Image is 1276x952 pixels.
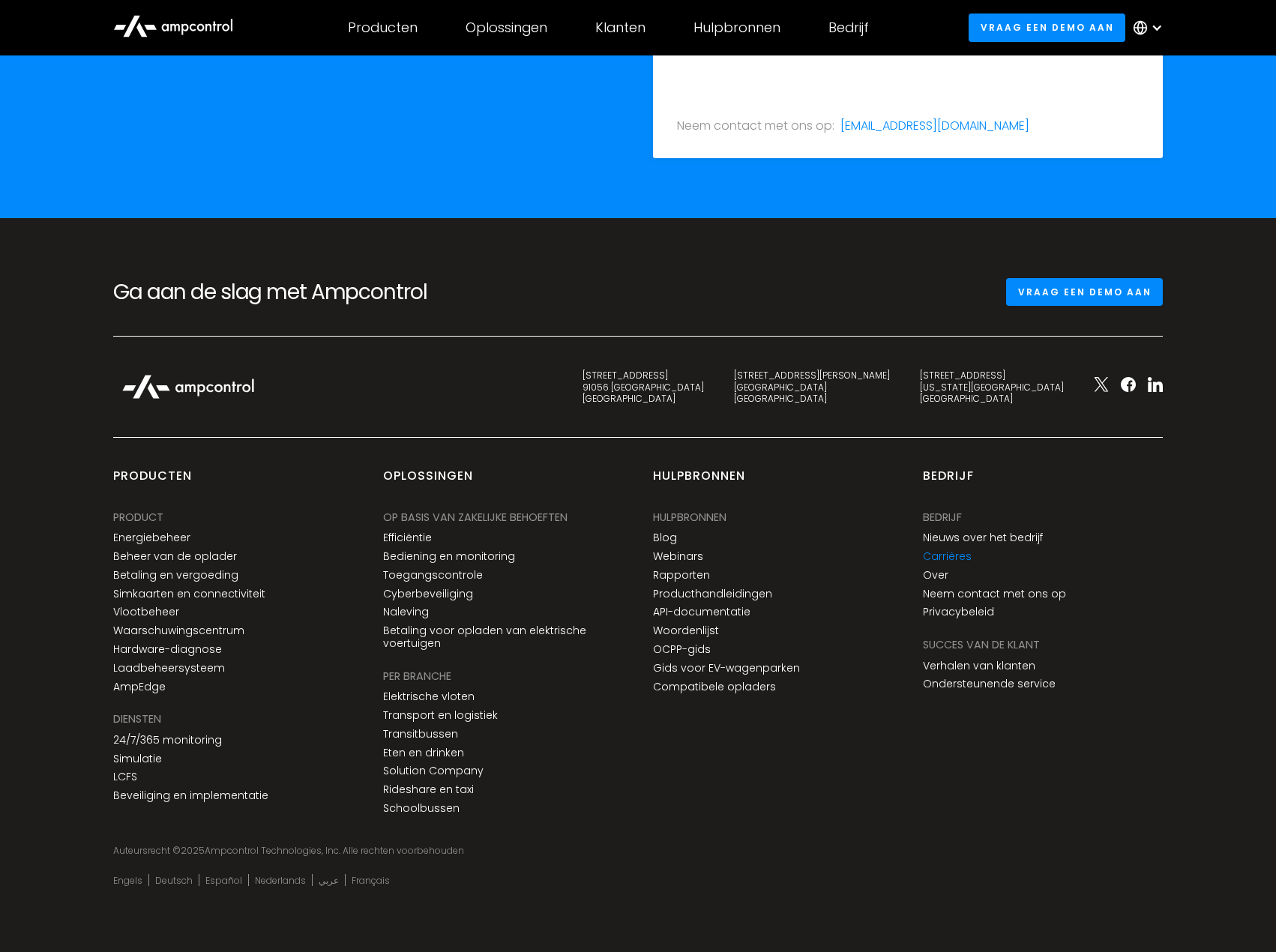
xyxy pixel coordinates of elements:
a: 24/7/365 monitoring [113,734,222,747]
div: Bedrijf [923,509,962,525]
div: OP BASIS VAN ZAKELIJKE BEHOEFTEN [383,509,568,525]
img: Ampcontrol Logo [113,367,263,407]
a: Simulatie [113,753,162,765]
a: Schoolbussen [383,802,460,815]
h2: Ga aan de slag met Ampcontrol [113,280,443,305]
a: Laadbeheersysteem [113,662,225,675]
a: Toegangscontrole [383,569,483,582]
a: Simkaarten en connectiviteit [113,588,265,600]
a: Nieuws over het bedrijf [923,531,1043,544]
a: Naleving [383,606,429,618]
a: Betaling voor opladen van elektrische voertuigen [383,624,623,650]
div: Auteursrecht © Ampcontrol Technologies, Inc. Alle rechten voorbehouden [113,845,1163,857]
a: Elektrische vloten [383,690,475,703]
a: LCFS [113,771,137,783]
div: [STREET_ADDRESS][PERSON_NAME] [GEOGRAPHIC_DATA] [GEOGRAPHIC_DATA] [734,370,890,405]
a: Over [923,569,948,582]
a: Neem contact met ons op [923,588,1066,600]
div: Hulpbronnen [693,19,780,36]
a: Hardware-diagnose [113,643,222,656]
div: [STREET_ADDRESS] [US_STATE][GEOGRAPHIC_DATA] [GEOGRAPHIC_DATA] [920,370,1064,405]
a: Ondersteunende service [923,678,1056,690]
div: Succes van de klant [923,636,1040,653]
div: [STREET_ADDRESS] 91056 [GEOGRAPHIC_DATA] [GEOGRAPHIC_DATA] [583,370,704,405]
a: Blog [653,531,677,544]
a: Rideshare en taxi [383,783,474,796]
a: Efficiëntie [383,531,432,544]
div: Bedrijf [828,19,869,36]
a: AmpEdge [113,681,166,693]
div: Hulpbronnen [653,468,745,496]
a: Français [352,875,390,887]
a: Transitbussen [383,728,458,741]
a: Solution Company [383,765,484,777]
a: Vraag een demo aan [969,13,1125,41]
a: Carrières [923,550,972,563]
div: PER BRANCHE [383,668,451,684]
a: API-documentatie [653,606,750,618]
a: Rapporten [653,569,710,582]
div: Klanten [595,19,645,36]
a: Privacybeleid [923,606,994,618]
div: Bedrijf [923,468,974,496]
a: Transport en logistiek [383,709,498,722]
div: Oplossingen [466,19,547,36]
a: Bediening en monitoring [383,550,515,563]
a: Compatibele opladers [653,681,776,693]
div: PRODUCT [113,509,163,525]
a: Waarschuwingscentrum [113,624,244,637]
div: Oplossingen [383,468,473,496]
a: Vlootbeheer [113,606,179,618]
div: DIENSTEN [113,711,161,727]
span: 2025 [181,844,205,857]
a: Cyberbeveiliging [383,588,473,600]
a: Producthandleidingen [653,588,772,600]
a: [EMAIL_ADDRESS][DOMAIN_NAME] [840,118,1029,134]
a: Verhalen van klanten [923,660,1035,672]
a: Nederlands [255,875,306,887]
a: Beheer van de oplader [113,550,237,563]
div: Producten [348,19,418,36]
a: OCPP-gids [653,643,711,656]
div: Hulpbronnen [653,509,726,525]
a: Engels [113,875,142,887]
a: Gids voor EV-wagenparken [653,662,800,675]
a: Beveiliging en implementatie [113,789,268,802]
a: Webinars [653,550,703,563]
a: عربي [319,875,339,887]
a: Woordenlijst [653,624,719,637]
a: Eten en drinken [383,747,464,759]
div: Neem contact met ons op: [677,118,834,134]
a: Deutsch [155,875,193,887]
a: Español [205,875,242,887]
a: Betaling en vergoeding [113,569,238,582]
a: Vraag een demo aan [1006,278,1163,306]
div: producten [113,468,192,496]
a: Energiebeheer [113,531,190,544]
